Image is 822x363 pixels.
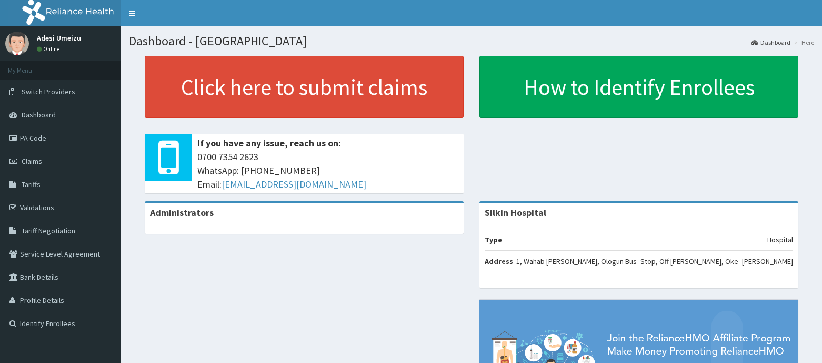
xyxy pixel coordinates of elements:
a: Click here to submit claims [145,56,464,118]
span: Tariff Negotiation [22,226,75,236]
strong: Silkin Hospital [485,207,546,219]
b: If you have any issue, reach us on: [197,137,341,149]
p: 1, Wahab [PERSON_NAME], Ologun Bus- Stop, Off [PERSON_NAME], Oke- [PERSON_NAME] [516,256,793,267]
b: Administrators [150,207,214,219]
a: [EMAIL_ADDRESS][DOMAIN_NAME] [222,178,366,190]
p: Hospital [767,234,793,245]
span: Switch Providers [22,87,75,96]
span: Dashboard [22,110,56,120]
li: Here [791,38,814,47]
b: Address [485,257,513,266]
a: Online [37,45,62,53]
a: How to Identify Enrollees [479,56,798,118]
b: Type [485,235,502,244]
p: Adesi Umeizu [37,34,81,42]
a: Dashboard [751,38,790,47]
span: 0700 7354 2623 WhatsApp: [PHONE_NUMBER] Email: [197,150,458,191]
img: User Image [5,32,29,55]
span: Claims [22,156,42,166]
h1: Dashboard - [GEOGRAPHIC_DATA] [129,34,814,48]
span: Tariffs [22,180,41,189]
